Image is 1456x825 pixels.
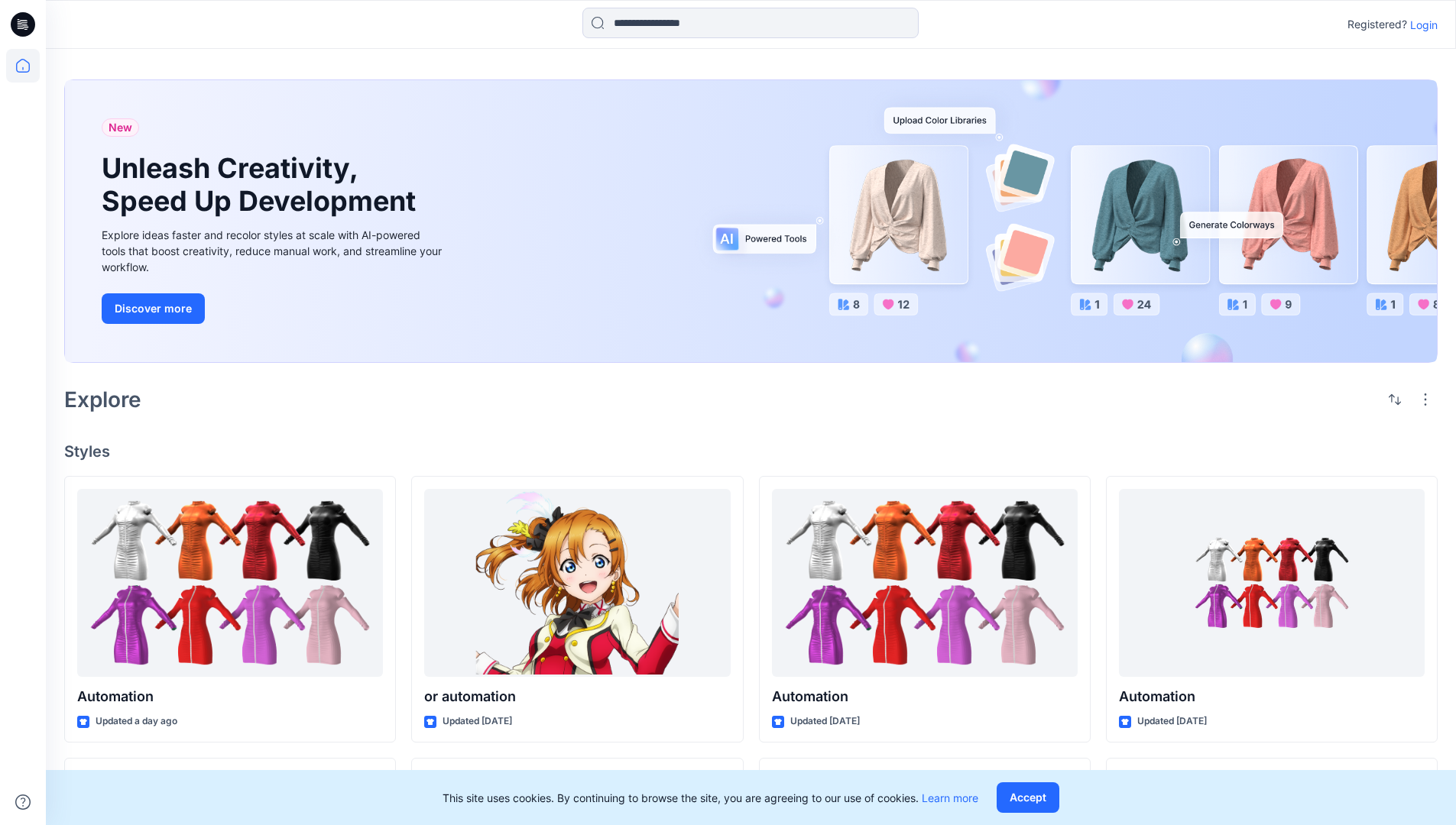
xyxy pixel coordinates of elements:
[102,152,423,218] h1: Unleash Creativity, Speed Up Development
[1137,713,1207,730] p: Updated [DATE]
[424,489,730,678] a: or automation
[443,713,512,730] p: Updated [DATE]
[102,293,205,324] button: Discover more
[77,489,383,678] a: Automation
[997,782,1059,813] button: Accept
[109,118,132,137] span: New
[790,713,860,730] p: Updated [DATE]
[922,791,978,804] a: Learn more
[1119,686,1425,707] p: Automation
[772,686,1078,707] p: Automation
[772,489,1078,678] a: Automation
[1119,489,1425,678] a: Automation
[77,686,383,707] p: Automation
[424,686,730,707] p: or automation
[102,227,446,275] div: Explore ideas faster and recolor styles at scale with AI-powered tools that boost creativity, red...
[96,713,177,730] p: Updated a day ago
[443,790,978,806] p: This site uses cookies. By continuing to browse the site, you are agreeing to our use of cookies.
[102,293,446,324] a: Discover more
[64,442,1438,461] h4: Styles
[1410,17,1438,33] p: Login
[1347,15,1407,34] p: Registered?
[64,387,141,412] h2: Explore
